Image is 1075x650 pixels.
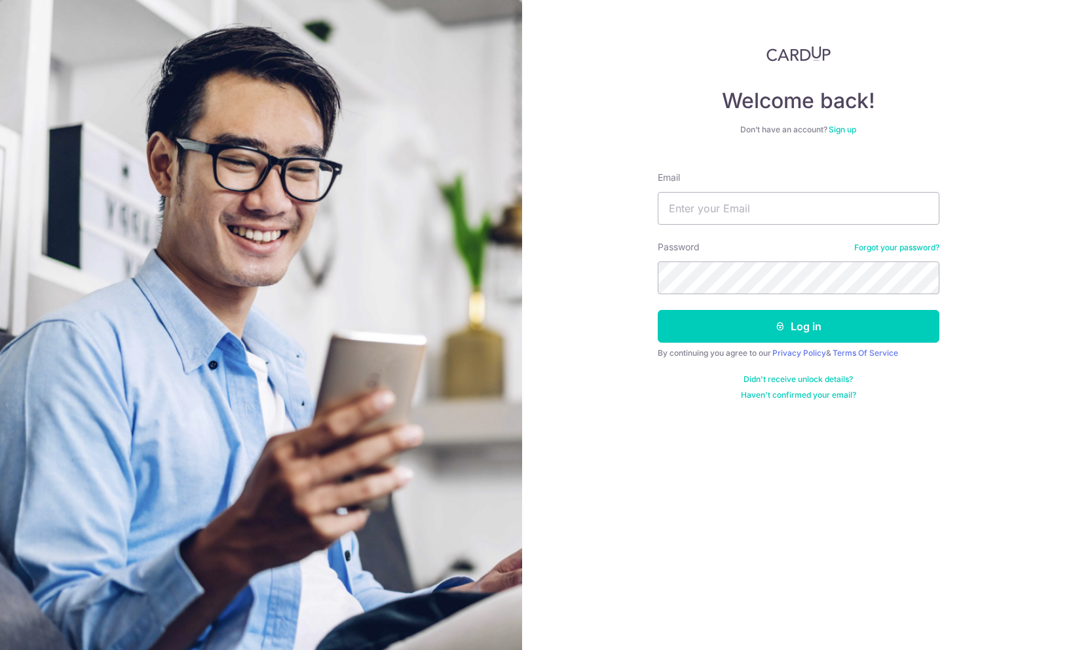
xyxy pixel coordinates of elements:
[766,46,831,62] img: CardUp Logo
[658,310,939,343] button: Log in
[833,348,898,358] a: Terms Of Service
[829,124,856,134] a: Sign up
[658,348,939,358] div: By continuing you agree to our &
[744,374,853,385] a: Didn't receive unlock details?
[854,242,939,253] a: Forgot your password?
[772,348,826,358] a: Privacy Policy
[658,88,939,114] h4: Welcome back!
[658,171,680,184] label: Email
[741,390,856,400] a: Haven't confirmed your email?
[658,192,939,225] input: Enter your Email
[658,124,939,135] div: Don’t have an account?
[658,240,700,254] label: Password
